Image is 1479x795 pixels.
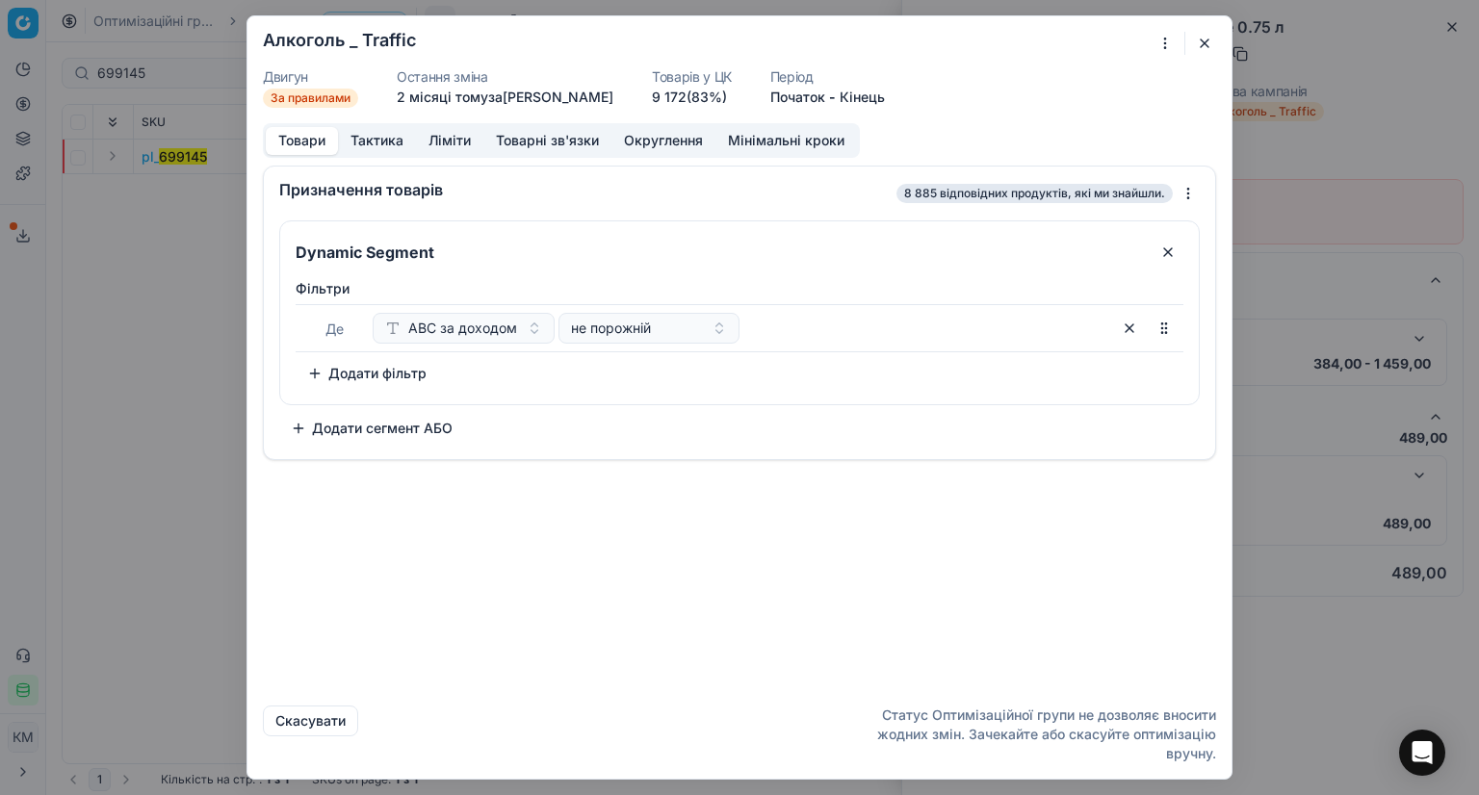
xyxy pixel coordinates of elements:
[652,70,732,84] dt: Товарів у ЦК
[770,70,885,84] dt: Період
[279,182,893,197] div: Призначення товарів
[896,184,1173,203] span: 8 885 відповідних продуктів, які ми знайшли.
[325,321,344,337] span: Де
[770,88,825,107] button: Початок
[338,127,416,155] button: Тактика
[829,88,836,107] span: -
[611,127,715,155] button: Округлення
[416,127,483,155] button: Ліміти
[846,705,1216,763] p: Статус Оптимізаційної групи не дозволяє вносити жодних змін. Зачекайте або скасуйте оптимізацію в...
[266,127,338,155] button: Товари
[296,358,438,389] button: Додати фільтр
[263,705,358,736] button: Скасувати
[397,70,613,84] dt: Остання зміна
[652,88,727,107] a: 9 172(83%)
[571,319,651,338] span: не порожній
[263,32,416,49] h2: Алкоголь _ Traffic
[279,413,464,444] button: Додати сегмент АБО
[263,89,358,108] span: За правилами
[840,88,885,107] button: Кінець
[263,70,358,84] dt: Двигун
[296,279,1183,298] label: Фiльтри
[483,127,611,155] button: Товарні зв'язки
[397,89,613,105] span: 2 місяці тому за [PERSON_NAME]
[715,127,857,155] button: Мінімальні кроки
[408,319,517,338] span: ABC за доходом
[292,237,1145,268] input: Сегмент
